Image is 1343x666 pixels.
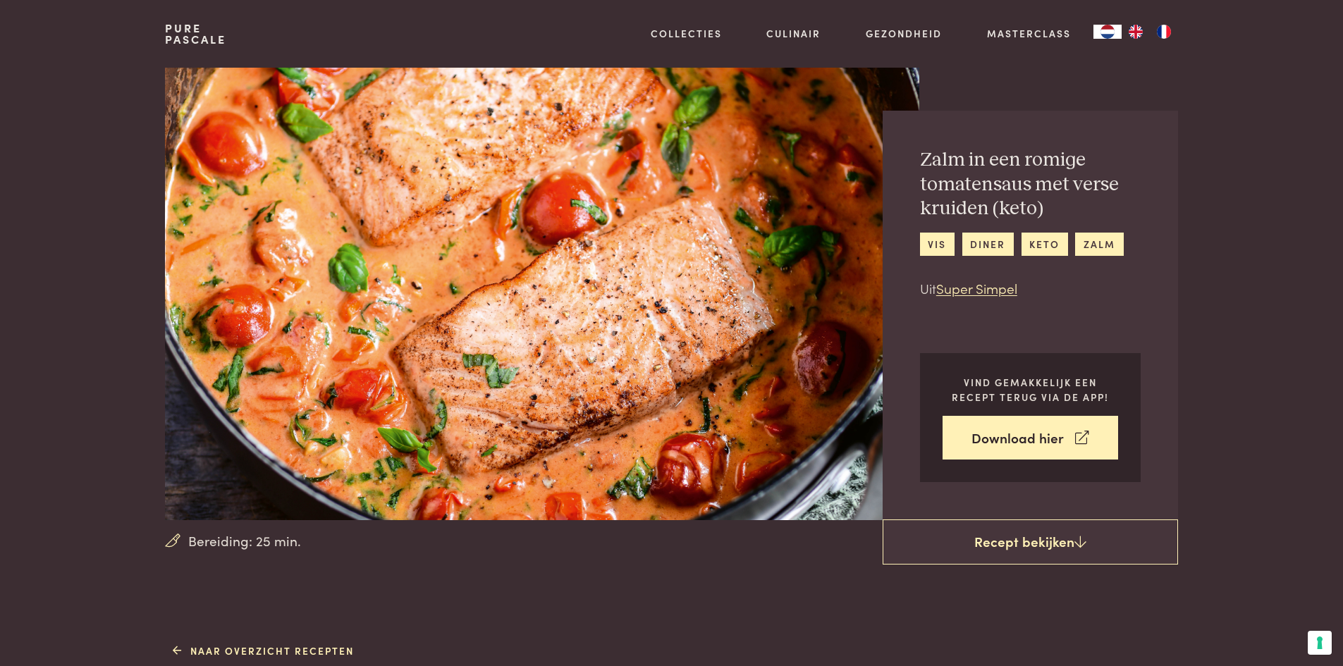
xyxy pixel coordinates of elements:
[1093,25,1122,39] div: Language
[1150,25,1178,39] a: FR
[165,68,919,520] img: Zalm in een romige tomatensaus met verse kruiden (keto)
[188,531,301,551] span: Bereiding: 25 min.
[943,416,1118,460] a: Download hier
[962,233,1014,256] a: diner
[920,233,955,256] a: vis
[651,26,722,41] a: Collecties
[987,26,1071,41] a: Masterclass
[883,519,1178,565] a: Recept bekijken
[766,26,821,41] a: Culinair
[920,278,1141,299] p: Uit
[1075,233,1123,256] a: zalm
[173,643,354,658] a: Naar overzicht recepten
[1122,25,1178,39] ul: Language list
[1093,25,1122,39] a: NL
[943,375,1118,404] p: Vind gemakkelijk een recept terug via de app!
[1308,631,1332,655] button: Uw voorkeuren voor toestemming voor trackingtechnologieën
[866,26,942,41] a: Gezondheid
[165,23,226,45] a: PurePascale
[936,278,1017,297] a: Super Simpel
[1022,233,1068,256] a: keto
[920,148,1141,221] h2: Zalm in een romige tomatensaus met verse kruiden (keto)
[1093,25,1178,39] aside: Language selected: Nederlands
[1122,25,1150,39] a: EN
